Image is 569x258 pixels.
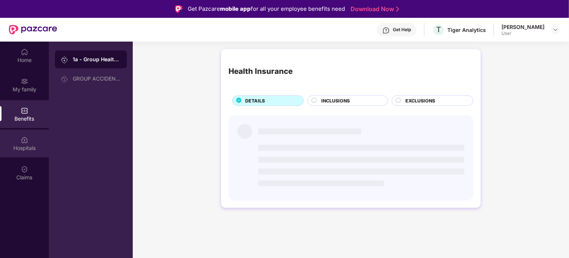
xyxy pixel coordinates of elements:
[228,65,293,77] div: Health Insurance
[188,4,345,13] div: Get Pazcare for all your employee benefits need
[21,48,28,56] img: svg+xml;base64,PHN2ZyBpZD0iSG9tZSIgeG1sbnM9Imh0dHA6Ly93d3cudzMub3JnLzIwMDAvc3ZnIiB3aWR0aD0iMjAiIG...
[175,5,182,13] img: Logo
[447,26,486,33] div: Tiger Analytics
[351,5,397,13] a: Download Now
[61,56,68,63] img: svg+xml;base64,PHN2ZyB3aWR0aD0iMjAiIGhlaWdodD0iMjAiIHZpZXdCb3g9IjAgMCAyMCAyMCIgZmlsbD0ibm9uZSIgeG...
[393,27,411,33] div: Get Help
[321,97,350,104] span: INCLUSIONS
[396,5,399,13] img: Stroke
[73,76,121,82] div: GROUP ACCIDENTAL INSURANCE
[382,27,390,34] img: svg+xml;base64,PHN2ZyBpZD0iSGVscC0zMngzMiIgeG1sbnM9Imh0dHA6Ly93d3cudzMub3JnLzIwMDAvc3ZnIiB3aWR0aD...
[73,56,121,63] div: 1a - Group Health Insurance
[553,27,559,33] img: svg+xml;base64,PHN2ZyBpZD0iRHJvcGRvd24tMzJ4MzIiIHhtbG5zPSJodHRwOi8vd3d3LnczLm9yZy8yMDAwL3N2ZyIgd2...
[21,78,28,85] img: svg+xml;base64,PHN2ZyB3aWR0aD0iMjAiIGhlaWdodD0iMjAiIHZpZXdCb3g9IjAgMCAyMCAyMCIgZmlsbD0ibm9uZSIgeG...
[21,136,28,144] img: svg+xml;base64,PHN2ZyBpZD0iSG9zcGl0YWxzIiB4bWxucz0iaHR0cDovL3d3dy53My5vcmcvMjAwMC9zdmciIHdpZHRoPS...
[61,75,68,83] img: svg+xml;base64,PHN2ZyB3aWR0aD0iMjAiIGhlaWdodD0iMjAiIHZpZXdCb3g9IjAgMCAyMCAyMCIgZmlsbD0ibm9uZSIgeG...
[501,30,545,36] div: User
[21,166,28,173] img: svg+xml;base64,PHN2ZyBpZD0iQ2xhaW0iIHhtbG5zPSJodHRwOi8vd3d3LnczLm9yZy8yMDAwL3N2ZyIgd2lkdGg9IjIwIi...
[405,97,435,104] span: EXCLUSIONS
[220,5,251,12] strong: mobile app
[245,97,265,104] span: DETAILS
[21,107,28,114] img: svg+xml;base64,PHN2ZyBpZD0iQmVuZWZpdHMiIHhtbG5zPSJodHRwOi8vd3d3LnczLm9yZy8yMDAwL3N2ZyIgd2lkdGg9Ij...
[436,25,441,34] span: T
[501,23,545,30] div: [PERSON_NAME]
[9,25,57,35] img: New Pazcare Logo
